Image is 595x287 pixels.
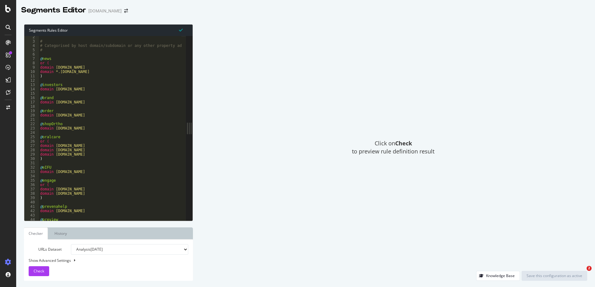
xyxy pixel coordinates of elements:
span: 2 [587,266,592,271]
div: Save this configuration as active [527,273,582,278]
strong: Check [395,139,412,147]
a: Knowledge Base [476,273,520,278]
div: [DOMAIN_NAME] [88,8,122,14]
div: 4 [24,43,39,48]
div: 24 [24,130,39,135]
div: 12 [24,78,39,83]
div: 23 [24,126,39,130]
div: 38 [24,191,39,196]
div: 37 [24,187,39,191]
div: 34 [24,174,39,178]
div: 8 [24,61,39,65]
div: 44 [24,217,39,222]
div: 17 [24,100,39,104]
div: 31 [24,161,39,165]
div: 26 [24,139,39,143]
a: Checker [24,227,48,239]
div: 36 [24,183,39,187]
div: Show Advanced Settings [24,258,184,263]
div: 29 [24,152,39,157]
div: Knowledge Base [486,273,515,278]
span: Syntax is valid [179,27,183,33]
div: 3 [24,39,39,43]
span: Click on to preview rule definition result [352,139,434,155]
div: 43 [24,213,39,217]
div: 5 [24,48,39,52]
div: 15 [24,91,39,96]
a: History [49,227,72,239]
div: arrow-right-arrow-left [124,9,128,13]
div: 35 [24,178,39,183]
div: 39 [24,196,39,200]
div: Segments Rules Editor [24,25,193,36]
span: Check [34,268,44,274]
div: 14 [24,87,39,91]
div: 7 [24,57,39,61]
div: 32 [24,165,39,170]
div: 21 [24,117,39,122]
div: 6 [24,52,39,57]
div: 41 [24,204,39,209]
div: 18 [24,104,39,109]
div: 40 [24,200,39,204]
button: Check [29,266,49,276]
div: 30 [24,157,39,161]
div: 27 [24,143,39,148]
div: Segments Editor [21,5,86,16]
div: 20 [24,113,39,117]
div: 10 [24,70,39,74]
div: 11 [24,74,39,78]
div: 33 [24,170,39,174]
label: URLs Dataset [24,244,66,255]
button: Knowledge Base [476,271,520,281]
div: 19 [24,109,39,113]
iframe: Intercom live chat [574,266,589,281]
div: 22 [24,122,39,126]
div: 2 [24,35,39,39]
div: 13 [24,83,39,87]
div: 42 [24,209,39,213]
div: 25 [24,135,39,139]
div: 9 [24,65,39,70]
div: 16 [24,96,39,100]
button: Save this configuration as active [522,271,587,281]
div: 28 [24,148,39,152]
